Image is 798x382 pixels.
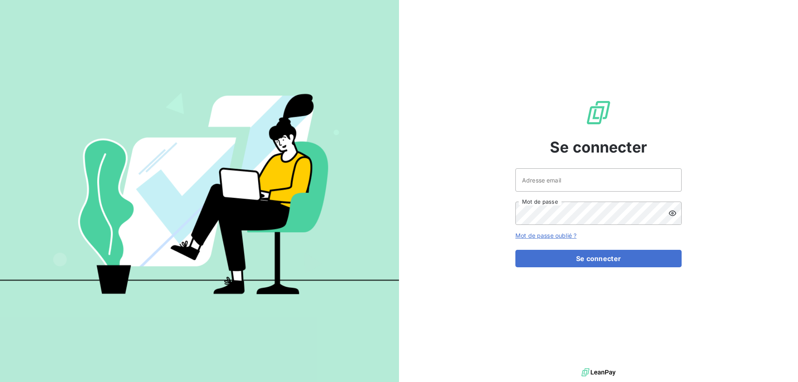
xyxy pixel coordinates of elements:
[515,250,682,267] button: Se connecter
[581,366,616,379] img: logo
[585,99,612,126] img: Logo LeanPay
[550,136,647,158] span: Se connecter
[515,232,576,239] a: Mot de passe oublié ?
[515,168,682,192] input: placeholder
